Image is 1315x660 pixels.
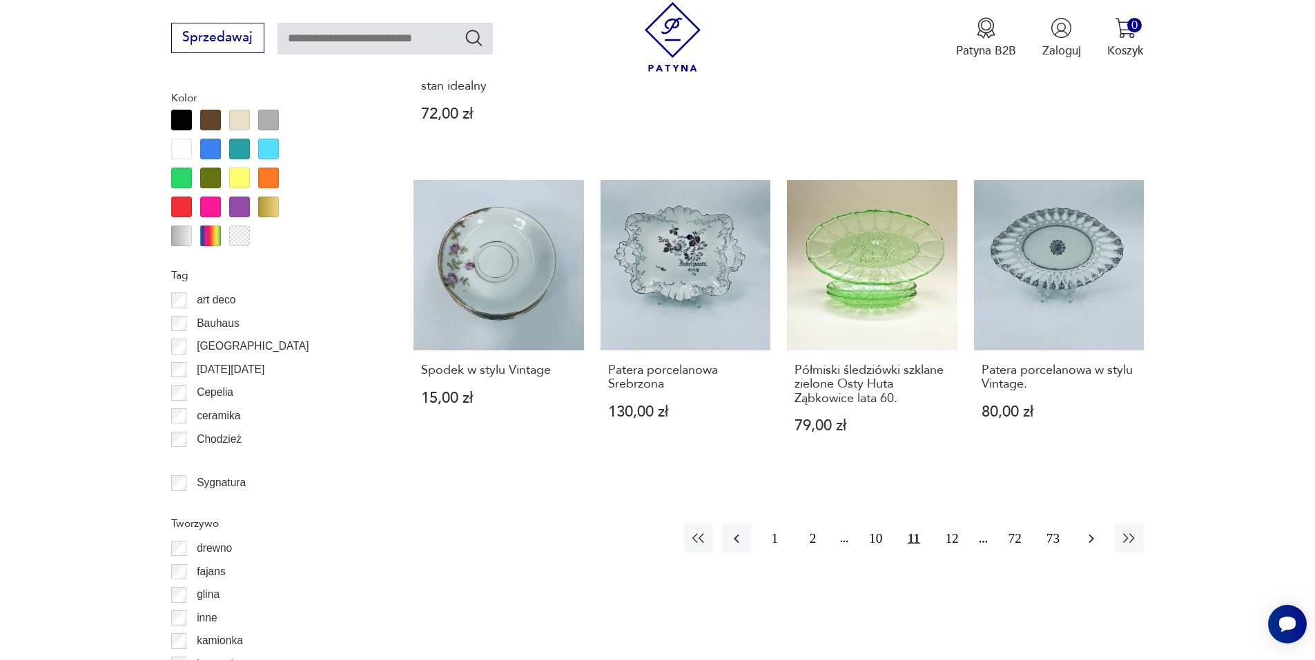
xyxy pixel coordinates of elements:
[861,523,890,553] button: 10
[197,609,217,627] p: inne
[795,419,950,433] p: 79,00 zł
[1042,17,1081,59] button: Zaloguj
[760,523,790,553] button: 1
[982,405,1137,419] p: 80,00 zł
[975,17,997,39] img: Ikona medalu
[197,361,264,379] p: [DATE][DATE]
[197,383,233,401] p: Cepelia
[421,9,576,93] h3: 2 brązowo-beżowe głębokie talerze (22 cm) z ceramiki lub kamionki Gerzit [GEOGRAPHIC_DATA] - stan...
[956,17,1016,59] a: Ikona medaluPatyna B2B
[197,474,246,492] p: Sygnatura
[608,405,763,419] p: 130,00 zł
[197,314,240,332] p: Bauhaus
[787,180,957,466] a: Półmiski śledziówki szklane zielone Osty Huta Ząbkowice lata 60.Półmiski śledziówki szklane zielo...
[1115,17,1136,39] img: Ikona koszyka
[798,523,828,553] button: 2
[171,266,374,284] p: Tag
[956,17,1016,59] button: Patyna B2B
[608,363,763,392] h3: Patera porcelanowa Srebrzona
[1107,17,1144,59] button: 0Koszyk
[1000,523,1030,553] button: 72
[197,632,243,650] p: kamionka
[197,539,232,557] p: drewno
[956,43,1016,59] p: Patyna B2B
[171,514,374,532] p: Tworzywo
[421,391,576,406] p: 15,00 zł
[421,363,576,377] h3: Spodek w stylu Vintage
[1042,43,1081,59] p: Zaloguj
[421,107,576,121] p: 72,00 zł
[601,180,771,466] a: Patera porcelanowa SrebrzonaPatera porcelanowa Srebrzona130,00 zł
[1268,605,1307,643] iframe: Smartsupp widget button
[1107,43,1144,59] p: Koszyk
[1127,18,1142,32] div: 0
[197,337,309,355] p: [GEOGRAPHIC_DATA]
[413,180,584,466] a: Spodek w stylu VintageSpodek w stylu Vintage15,00 zł
[197,586,220,603] p: glina
[197,407,240,425] p: ceramika
[197,430,242,448] p: Chodzież
[197,291,235,309] p: art deco
[197,453,238,471] p: Ćmielów
[464,28,484,48] button: Szukaj
[795,363,950,406] h3: Półmiski śledziówki szklane zielone Osty Huta Ząbkowice lata 60.
[638,2,708,72] img: Patyna - sklep z meblami i dekoracjami vintage
[171,23,264,53] button: Sprzedawaj
[171,33,264,44] a: Sprzedawaj
[1051,17,1072,39] img: Ikonka użytkownika
[899,523,928,553] button: 11
[974,180,1144,466] a: Patera porcelanowa w stylu Vintage.Patera porcelanowa w stylu Vintage.80,00 zł
[197,563,226,581] p: fajans
[171,89,374,107] p: Kolor
[1038,523,1068,553] button: 73
[982,363,1137,392] h3: Patera porcelanowa w stylu Vintage.
[937,523,966,553] button: 12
